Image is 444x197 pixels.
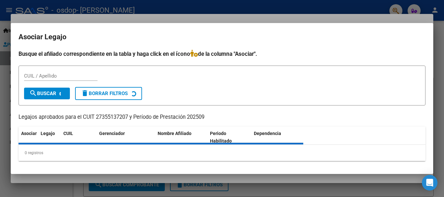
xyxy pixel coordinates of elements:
datatable-header-cell: Legajo [38,127,61,148]
datatable-header-cell: Asociar [19,127,38,148]
span: Dependencia [254,131,281,136]
datatable-header-cell: Gerenciador [97,127,155,148]
mat-icon: search [29,89,37,97]
span: Legajo [41,131,55,136]
span: Borrar Filtros [81,91,128,96]
span: Periodo Habilitado [210,131,232,143]
button: Buscar [24,88,70,99]
span: Nombre Afiliado [158,131,191,136]
span: Gerenciador [99,131,125,136]
div: 0 registros [19,145,425,161]
span: Asociar [21,131,37,136]
mat-icon: delete [81,89,89,97]
span: CUIL [63,131,73,136]
p: Legajos aprobados para el CUIT 27355137207 y Período de Prestación 202509 [19,113,425,121]
h2: Asociar Legajo [19,31,425,43]
datatable-header-cell: Periodo Habilitado [207,127,251,148]
datatable-header-cell: Dependencia [251,127,304,148]
span: Buscar [29,91,56,96]
datatable-header-cell: CUIL [61,127,97,148]
datatable-header-cell: Nombre Afiliado [155,127,207,148]
button: Borrar Filtros [75,87,142,100]
h4: Busque el afiliado correspondiente en la tabla y haga click en el ícono de la columna "Asociar". [19,50,425,58]
div: Open Intercom Messenger [422,175,437,191]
